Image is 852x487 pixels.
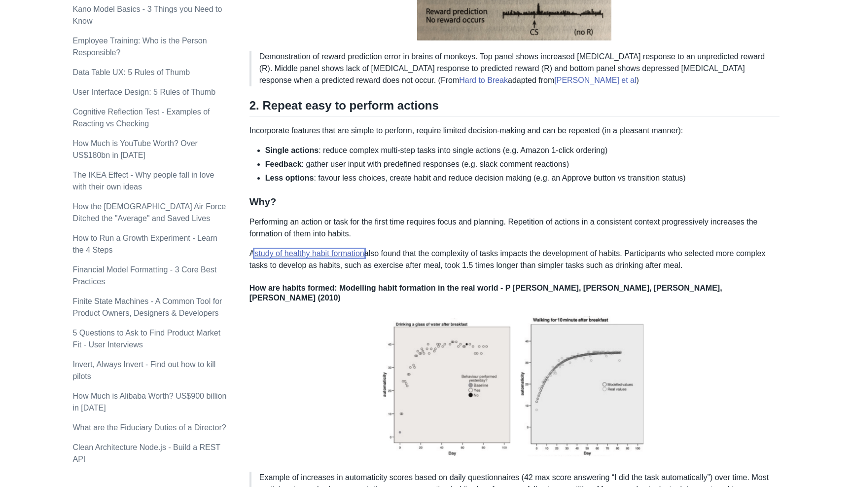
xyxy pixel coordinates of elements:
img: repetition [372,311,657,464]
a: 5 Questions to Ask to Find Product Market Fit - User Interviews [72,329,220,349]
a: What are the Fiduciary Duties of a Director? [72,423,226,432]
a: Finite State Machines - A Common Tool for Product Owners, Designers & Developers [72,297,222,317]
a: Financial Model Formatting - 3 Core Best Practices [72,265,216,286]
a: User Interface Design: 5 Rules of Thumb [72,88,215,96]
a: Hard to Break [459,76,508,84]
a: Clean Architecture Node.js - Build a REST API [72,443,220,463]
p: Performing an action or task for the first time requires focus and planning. Repetition of action... [249,216,780,240]
li: : reduce complex multi-step tasks into single actions (e.g. Amazon 1-click ordering) [265,145,780,156]
a: [PERSON_NAME] et al [554,76,636,84]
h3: Why? [249,196,780,208]
a: How the [DEMOGRAPHIC_DATA] Air Force Ditched the "Average" and Saved Lives [72,202,226,223]
p: Incorporate features that are simple to perform, require limited decision-making and can be repea... [249,125,780,137]
strong: Feedback [265,160,302,168]
strong: Single actions [265,146,319,154]
h4: How are habits formed: Modelling habit formation in the real world - P [PERSON_NAME], [PERSON_NAM... [249,283,780,303]
a: The IKEA Effect - Why people fall in love with their own ideas [72,171,214,191]
a: study of healthy habit formation [254,249,364,258]
p: A also found that the complexity of tasks impacts the development of habits. Participants who sel... [249,248,780,271]
a: Employee Training: Who is the Person Responsible? [72,37,207,57]
a: How Much is YouTube Worth? Over US$180bn in [DATE] [72,139,197,159]
li: : gather user input with predefined responses (e.g. slack comment reactions) [265,158,780,170]
p: Demonstration of reward prediction error in brains of monkeys. Top panel shows increased [MEDICAL... [259,51,772,86]
h2: 2. Repeat easy to perform actions [249,98,780,117]
li: : favour less choices, create habit and reduce decision making (e.g. an Approve button vs transit... [265,172,780,184]
a: Invert, Always Invert - Find out how to kill pilots [72,360,215,380]
a: How Much is Alibaba Worth? US$900 billion in [DATE] [72,392,226,412]
a: Cognitive Reflection Test - Examples of Reacting vs Checking [72,108,210,128]
a: Data Table UX: 5 Rules of Thumb [72,68,190,76]
strong: Less options [265,174,314,182]
a: Kano Model Basics - 3 Things you Need to Know [72,5,222,25]
a: How to Run a Growth Experiment - Learn the 4 Steps [72,234,217,254]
